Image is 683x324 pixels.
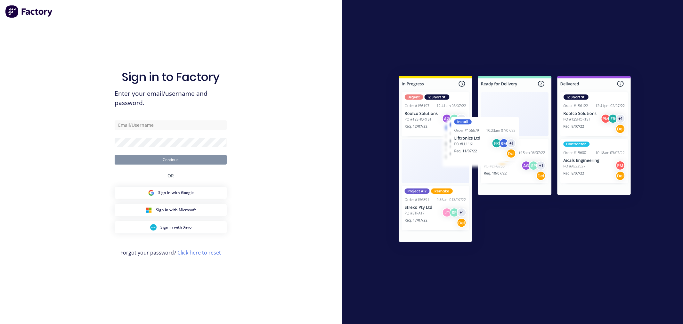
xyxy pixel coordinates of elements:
img: Microsoft Sign in [146,207,152,213]
img: Xero Sign in [150,224,157,231]
span: Sign in with Xero [160,224,191,230]
img: Factory [5,5,53,18]
button: Xero Sign inSign in with Xero [115,221,227,233]
span: Sign in with Microsoft [156,207,196,213]
span: Enter your email/username and password. [115,89,227,108]
h1: Sign in to Factory [122,70,220,84]
button: Continue [115,155,227,165]
button: Google Sign inSign in with Google [115,187,227,199]
input: Email/Username [115,120,227,130]
span: Forgot your password? [120,249,221,256]
img: Google Sign in [148,190,154,196]
a: Click here to reset [177,249,221,256]
img: Sign in [385,63,645,257]
button: Microsoft Sign inSign in with Microsoft [115,204,227,216]
span: Sign in with Google [158,190,194,196]
div: OR [167,165,174,187]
